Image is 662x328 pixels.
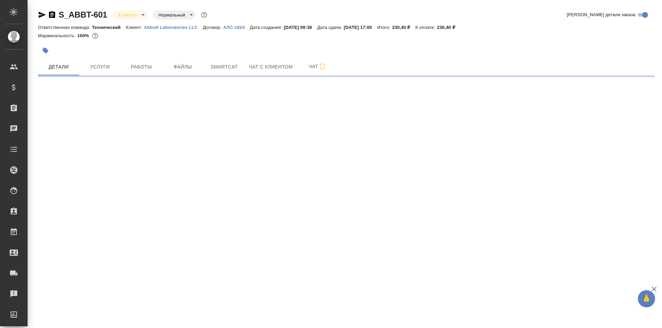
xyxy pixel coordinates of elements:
[144,25,203,30] p: Abbott Laboratories LLC
[38,11,46,19] button: Скопировать ссылку для ЯМессенджера
[126,25,144,30] p: Клиент:
[153,10,195,20] div: В работе
[92,25,126,30] p: Технический
[116,12,139,18] button: В работе
[113,10,147,20] div: В работе
[203,25,223,30] p: Договор:
[223,24,250,30] a: АЛС-1824
[208,63,241,71] span: Smartcat
[48,11,56,19] button: Скопировать ссылку
[641,292,652,306] span: 🙏
[200,10,209,19] button: Доп статусы указывают на важность/срочность заказа
[156,12,187,18] button: Нормальный
[38,25,92,30] p: Ответственная команда:
[249,63,293,71] span: Чат с клиентом
[437,25,460,30] p: 230,40 ₽
[38,33,77,38] p: Маржинальность:
[42,63,75,71] span: Детали
[59,10,107,19] a: S_ABBT-601
[38,43,53,58] button: Добавить тэг
[415,25,437,30] p: К оплате:
[166,63,199,71] span: Файлы
[144,24,203,30] a: Abbott Laboratories LLC
[318,63,327,71] svg: Подписаться
[301,62,334,71] span: Чат
[377,25,392,30] p: Итого:
[567,11,635,18] span: [PERSON_NAME] детали заказа
[83,63,117,71] span: Услуги
[250,25,284,30] p: Дата создания:
[91,31,100,40] button: 0.01 RUB;
[223,25,250,30] p: АЛС-1824
[392,25,415,30] p: 230,40 ₽
[284,25,317,30] p: [DATE] 09:38
[125,63,158,71] span: Работы
[344,25,377,30] p: [DATE] 17:00
[317,25,344,30] p: Дата сдачи:
[638,290,655,307] button: 🙏
[77,33,91,38] p: 100%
